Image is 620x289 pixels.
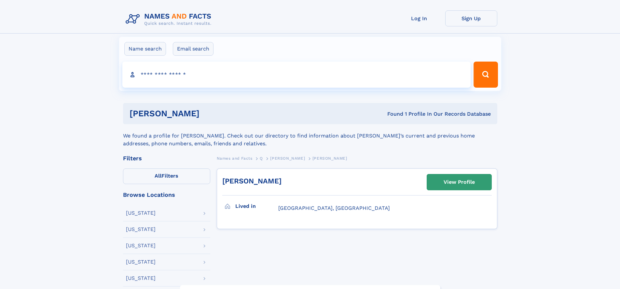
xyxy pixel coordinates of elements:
[126,210,156,216] div: [US_STATE]
[123,155,210,161] div: Filters
[123,124,497,148] div: We found a profile for [PERSON_NAME]. Check out our directory to find information about [PERSON_N...
[427,174,491,190] a: View Profile
[126,259,156,265] div: [US_STATE]
[293,110,491,118] div: Found 1 Profile In Our Records Database
[235,201,278,212] h3: Lived in
[126,227,156,232] div: [US_STATE]
[122,62,471,88] input: search input
[126,243,156,248] div: [US_STATE]
[393,10,445,26] a: Log In
[445,10,497,26] a: Sign Up
[270,154,305,162] a: [PERSON_NAME]
[124,42,166,56] label: Name search
[260,154,263,162] a: Q
[123,192,210,198] div: Browse Locations
[155,173,161,179] span: All
[123,10,217,28] img: Logo Names and Facts
[444,175,475,190] div: View Profile
[130,109,294,118] h1: [PERSON_NAME]
[312,156,347,161] span: [PERSON_NAME]
[474,62,498,88] button: Search Button
[270,156,305,161] span: [PERSON_NAME]
[278,205,390,211] span: [GEOGRAPHIC_DATA], [GEOGRAPHIC_DATA]
[173,42,214,56] label: Email search
[126,276,156,281] div: [US_STATE]
[123,168,210,184] label: Filters
[217,154,253,162] a: Names and Facts
[222,177,282,185] a: [PERSON_NAME]
[260,156,263,161] span: Q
